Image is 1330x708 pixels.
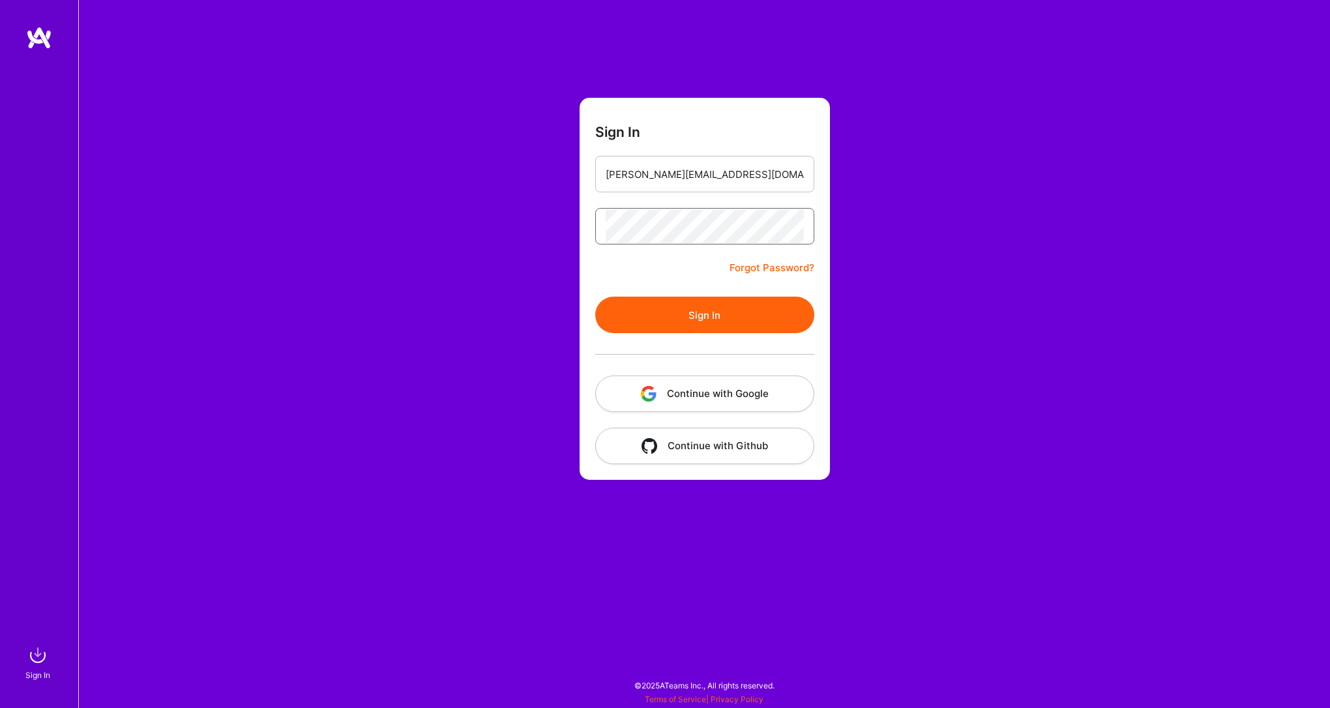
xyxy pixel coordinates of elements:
[645,694,706,704] a: Terms of Service
[26,26,52,50] img: logo
[595,376,814,412] button: Continue with Google
[78,669,1330,701] div: © 2025 ATeams Inc., All rights reserved.
[730,260,814,276] a: Forgot Password?
[642,438,657,454] img: icon
[25,642,51,668] img: sign in
[595,124,640,140] h3: Sign In
[27,642,51,682] a: sign inSign In
[25,668,50,682] div: Sign In
[711,694,763,704] a: Privacy Policy
[645,694,763,704] span: |
[595,297,814,333] button: Sign In
[641,386,657,402] img: icon
[606,158,804,191] input: Email...
[595,428,814,464] button: Continue with Github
